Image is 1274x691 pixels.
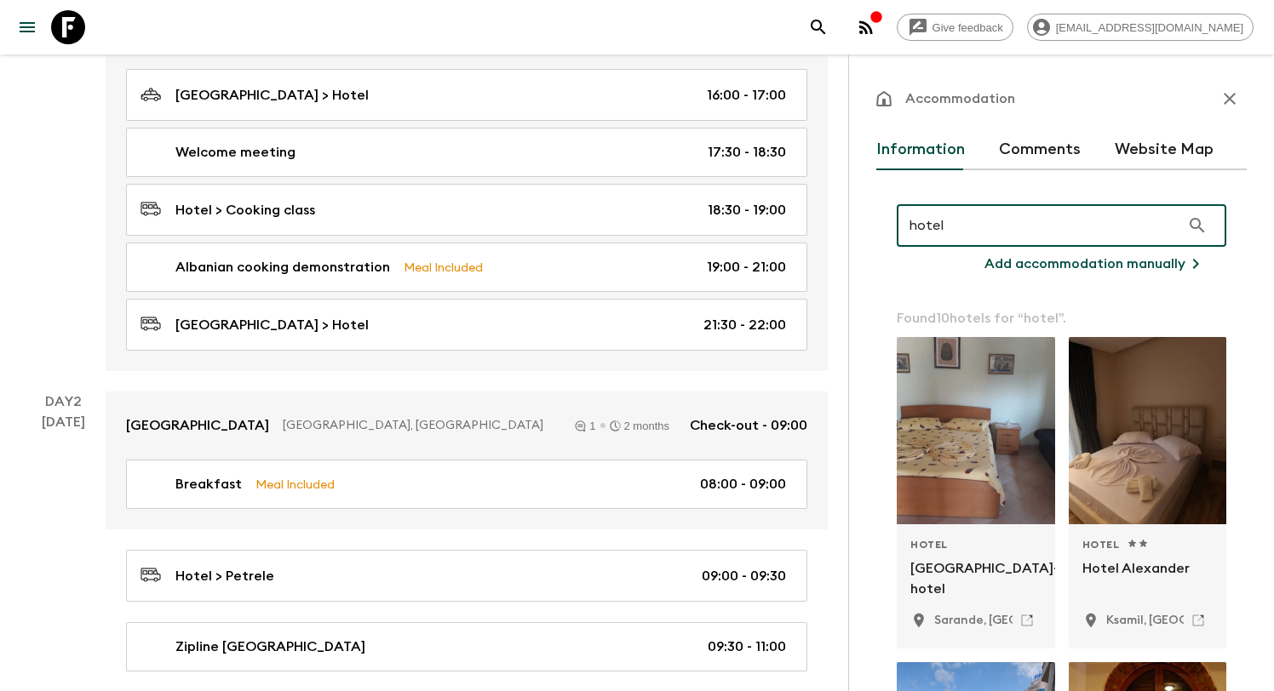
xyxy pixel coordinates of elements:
div: Photo of Berdenesh Hotel Apart-hotel [897,337,1055,524]
a: Albanian cooking demonstrationMeal Included19:00 - 21:00 [126,243,807,292]
p: Welcome meeting [175,142,296,163]
p: Meal Included [255,475,335,494]
p: Zipline [GEOGRAPHIC_DATA] [175,637,365,657]
div: 2 months [610,420,669,431]
p: Found 10 hotels for “ hotel ”. [897,308,1226,328]
button: Information [876,129,965,170]
button: menu [10,10,44,44]
span: Hotel [1082,538,1120,551]
p: Sarande, Albania [934,612,1115,629]
span: [EMAIL_ADDRESS][DOMAIN_NAME] [1047,21,1253,34]
p: Meal Included [404,258,483,277]
p: [GEOGRAPHIC_DATA] > Hotel [175,85,369,106]
a: Zipline [GEOGRAPHIC_DATA]09:30 - 11:00 [126,622,807,671]
p: 09:30 - 11:00 [708,637,786,657]
div: 1 [575,420,595,431]
div: [EMAIL_ADDRESS][DOMAIN_NAME] [1027,14,1254,41]
p: Albanian cooking demonstration [175,257,390,277]
button: Comments [999,129,1081,170]
p: Hotel > Cooking class [175,200,315,220]
p: 18:30 - 19:00 [708,200,786,220]
div: [DATE] [42,21,85,371]
p: Check-out - 09:00 [690,415,807,436]
p: 19:00 - 21:00 [707,257,786,277]
p: Hotel > Petrele [175,566,274,586]
p: Hotel Alexander [1082,558,1214,599]
p: [GEOGRAPHIC_DATA], [GEOGRAPHIC_DATA] [283,417,554,434]
a: Give feedback [897,14,1013,41]
span: Hotel [910,538,948,551]
p: 17:30 - 18:30 [708,142,786,163]
span: Give feedback [923,21,1013,34]
a: BreakfastMeal Included08:00 - 09:00 [126,460,807,509]
p: Day 2 [20,391,106,412]
div: Photo of Hotel Alexander [1069,337,1227,524]
a: Welcome meeting17:30 - 18:30 [126,128,807,177]
a: [GEOGRAPHIC_DATA][GEOGRAPHIC_DATA], [GEOGRAPHIC_DATA]12 monthsCheck-out - 09:00 [106,391,828,460]
input: Search for a region or hotel... [897,202,1180,249]
button: Website Map [1115,129,1214,170]
button: search adventures [801,10,835,44]
p: Breakfast [175,474,242,494]
a: [GEOGRAPHIC_DATA] > Hotel16:00 - 17:00 [126,69,807,121]
p: 16:00 - 17:00 [707,85,786,106]
button: Add accommodation manually [964,247,1226,281]
p: [GEOGRAPHIC_DATA] > Hotel [175,315,369,335]
a: Hotel > Petrele09:00 - 09:30 [126,550,807,602]
p: [GEOGRAPHIC_DATA]-hotel [910,558,1042,599]
p: 21:30 - 22:00 [703,315,786,335]
a: [GEOGRAPHIC_DATA] > Hotel21:30 - 22:00 [126,299,807,351]
p: Add accommodation manually [984,254,1185,274]
p: [GEOGRAPHIC_DATA] [126,415,269,436]
p: 09:00 - 09:30 [702,566,786,586]
p: Accommodation [905,89,1015,109]
p: 08:00 - 09:00 [700,474,786,494]
a: Hotel > Cooking class18:30 - 19:00 [126,184,807,236]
